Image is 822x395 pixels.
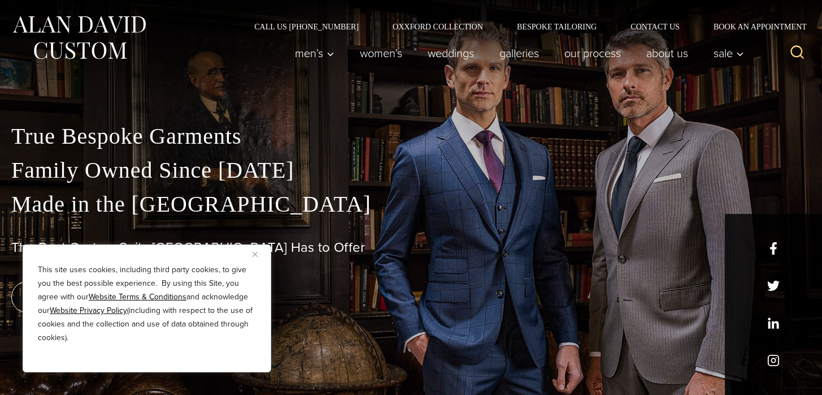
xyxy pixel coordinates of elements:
p: True Bespoke Garments Family Owned Since [DATE] Made in the [GEOGRAPHIC_DATA] [11,119,811,221]
a: Book an Appointment [697,23,811,31]
a: Oxxford Collection [376,23,500,31]
a: Bespoke Tailoring [500,23,614,31]
h1: The Best Custom Suits [GEOGRAPHIC_DATA] Has to Offer [11,239,811,256]
button: Close [253,247,266,261]
a: About Us [634,42,701,65]
span: Sale [714,48,744,59]
span: Men’s [295,48,334,59]
a: Our Process [552,42,634,65]
nav: Primary Navigation [282,42,750,65]
a: weddings [415,42,487,65]
a: Contact Us [614,23,697,31]
button: View Search Form [784,40,811,67]
nav: Secondary Navigation [237,23,811,31]
a: Galleries [487,42,552,65]
img: Alan David Custom [11,12,147,63]
a: Website Terms & Conditions [89,291,186,303]
a: Website Privacy Policy [50,304,127,316]
a: book an appointment [11,281,169,313]
p: This site uses cookies, including third party cookies, to give you the best possible experience. ... [38,263,256,345]
a: Women’s [347,42,415,65]
a: Call Us [PHONE_NUMBER] [237,23,376,31]
img: Close [253,252,258,257]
